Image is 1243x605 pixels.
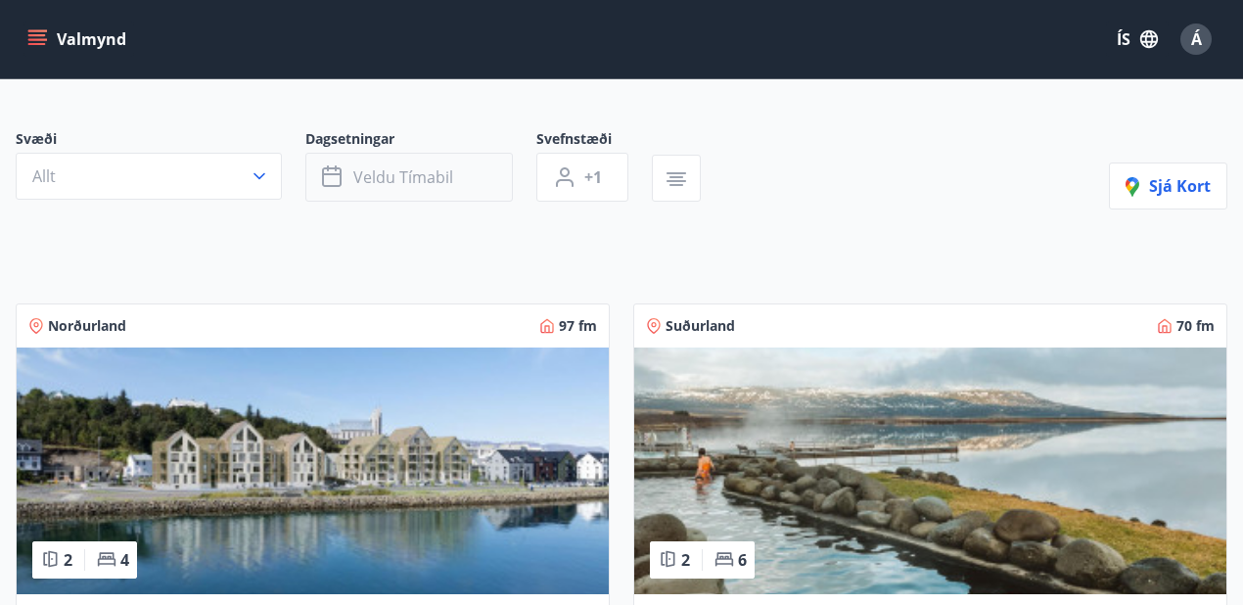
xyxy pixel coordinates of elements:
span: Á [1191,28,1202,50]
button: Veldu tímabil [305,153,513,202]
button: +1 [536,153,628,202]
span: 97 fm [559,316,597,336]
button: Allt [16,153,282,200]
img: Paella dish [634,348,1226,594]
span: Svæði [16,129,305,153]
span: Suðurland [666,316,735,336]
button: Sjá kort [1109,163,1227,209]
span: 2 [681,549,690,571]
span: 70 fm [1176,316,1215,336]
span: Veldu tímabil [353,166,453,188]
span: 4 [120,549,129,571]
img: Paella dish [17,348,609,594]
button: ÍS [1106,22,1169,57]
span: Dagsetningar [305,129,536,153]
button: Á [1173,16,1220,63]
span: +1 [584,166,602,188]
button: menu [23,22,134,57]
span: Svefnstæði [536,129,652,153]
span: 2 [64,549,72,571]
span: 6 [738,549,747,571]
span: Norðurland [48,316,126,336]
span: Sjá kort [1126,175,1211,197]
span: Allt [32,165,56,187]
